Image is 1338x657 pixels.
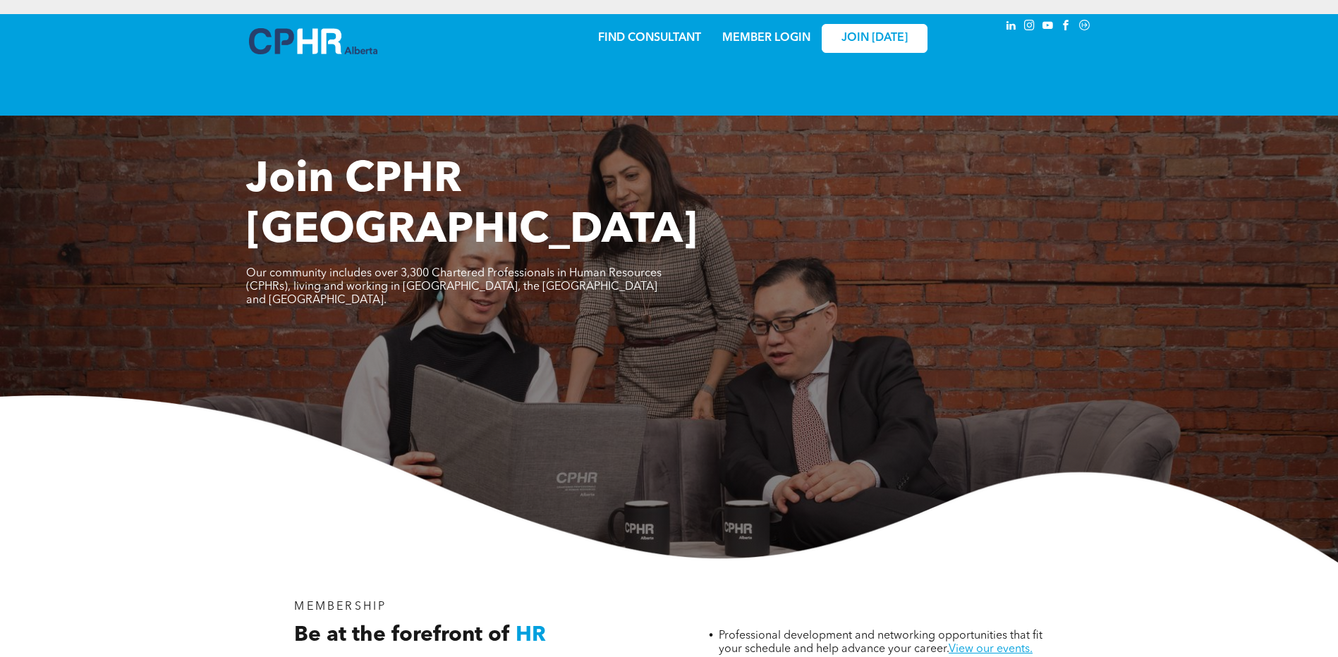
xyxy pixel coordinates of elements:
a: youtube [1040,18,1056,37]
img: A blue and white logo for cp alberta [249,28,377,54]
a: instagram [1022,18,1038,37]
span: MEMBERSHIP [294,601,387,613]
a: Social network [1077,18,1093,37]
span: Professional development and networking opportunities that fit your schedule and help advance you... [719,630,1042,655]
a: facebook [1059,18,1074,37]
a: FIND CONSULTANT [598,32,701,44]
span: Be at the forefront of [294,625,510,646]
a: MEMBER LOGIN [722,32,810,44]
a: JOIN [DATE] [822,24,928,53]
span: Join CPHR [GEOGRAPHIC_DATA] [246,159,698,252]
span: JOIN [DATE] [841,32,908,45]
a: View our events. [949,644,1033,655]
span: HR [516,625,546,646]
span: Our community includes over 3,300 Chartered Professionals in Human Resources (CPHRs), living and ... [246,268,662,306]
a: linkedin [1004,18,1019,37]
